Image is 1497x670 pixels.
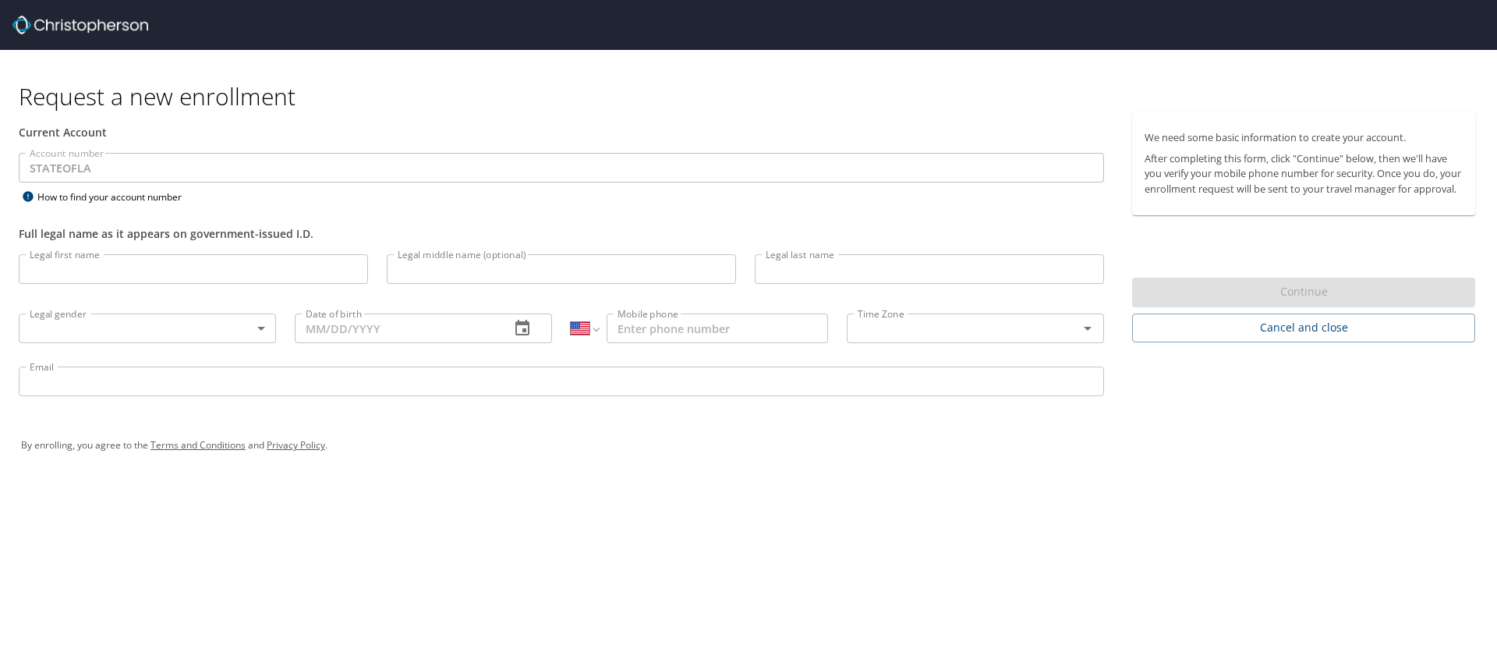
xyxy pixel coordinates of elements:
[607,314,828,343] input: Enter phone number
[19,314,276,343] div: ​
[19,187,214,207] div: How to find your account number
[1077,317,1099,339] button: Open
[1145,318,1463,338] span: Cancel and close
[19,81,1488,112] h1: Request a new enrollment
[150,438,246,452] a: Terms and Conditions
[1145,151,1463,197] p: After completing this form, click "Continue" below, then we'll have you verify your mobile phone ...
[1132,314,1475,342] button: Cancel and close
[267,438,325,452] a: Privacy Policy
[19,225,1104,242] div: Full legal name as it appears on government-issued I.D.
[21,426,1476,465] div: By enrolling, you agree to the and .
[1145,130,1463,145] p: We need some basic information to create your account.
[295,314,497,343] input: MM/DD/YYYY
[12,16,148,34] img: cbt logo
[19,124,1104,140] div: Current Account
